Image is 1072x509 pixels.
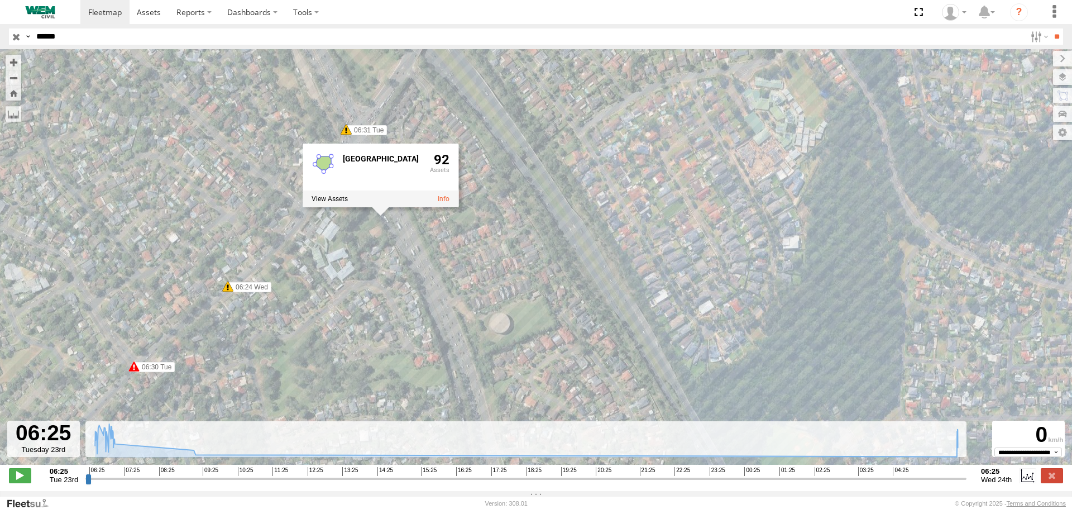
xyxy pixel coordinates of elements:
label: Play/Stop [9,468,31,483]
div: © Copyright 2025 - [955,500,1066,507]
span: 19:25 [561,467,577,476]
label: Close [1041,468,1063,483]
button: Zoom out [6,70,21,85]
span: 09:25 [203,467,218,476]
span: 03:25 [858,467,874,476]
span: 10:25 [238,467,253,476]
div: 0 [994,422,1063,448]
span: Tue 23rd Sep 2025 [50,475,78,484]
span: 06:25 [89,467,105,476]
span: 13:25 [342,467,358,476]
span: 18:25 [526,467,542,476]
img: WEMCivilLogo.svg [11,6,69,18]
span: 04:25 [893,467,908,476]
span: 01:25 [779,467,795,476]
button: Zoom in [6,55,21,70]
div: 92 [430,152,449,188]
label: 06:30 Tue [134,362,175,372]
span: Wed 24th Sep 2025 [981,475,1012,484]
span: 12:25 [308,467,323,476]
label: 06:31 Tue [346,125,387,135]
button: Zoom Home [6,85,21,101]
div: Version: 308.01 [485,500,528,507]
label: 06:24 Wed [228,282,271,292]
span: 11:25 [272,467,288,476]
div: Fence Name - Greater Sydney [343,154,421,163]
span: 00:25 [744,467,760,476]
div: Jeff Manalo [938,4,970,21]
span: 08:25 [159,467,175,476]
label: Search Filter Options [1026,28,1050,45]
strong: 06:25 [50,467,78,475]
span: 15:25 [421,467,437,476]
label: Map Settings [1053,125,1072,140]
a: Terms and Conditions [1007,500,1066,507]
label: Search Query [23,28,32,45]
label: View assets associated with this fence [312,194,348,202]
span: 17:25 [491,467,507,476]
span: 20:25 [596,467,611,476]
span: 07:25 [124,467,140,476]
label: Measure [6,106,21,122]
span: 21:25 [640,467,655,476]
a: Visit our Website [6,498,58,509]
span: 02:25 [815,467,830,476]
i: ? [1010,3,1028,21]
strong: 06:25 [981,467,1012,475]
span: 23:25 [710,467,725,476]
span: 22:25 [674,467,690,476]
span: 16:25 [456,467,472,476]
a: View fence details [438,194,449,202]
span: 14:25 [377,467,393,476]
